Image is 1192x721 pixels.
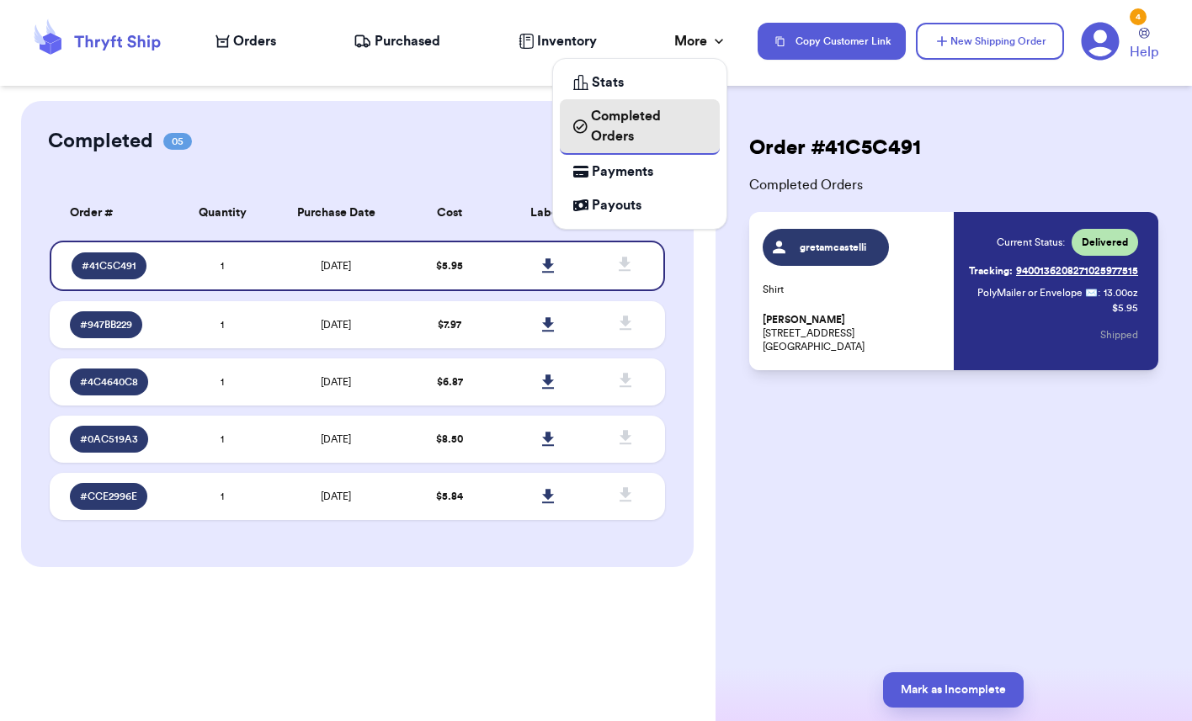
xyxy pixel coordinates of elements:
[80,318,132,331] span: # 947BB229
[401,185,499,241] th: Cost
[560,99,720,155] a: Completed Orders
[1082,236,1128,249] span: Delivered
[437,377,463,387] span: $ 6.87
[560,155,720,188] a: Payments
[221,434,224,444] span: 1
[763,283,944,296] p: Shirt
[758,23,906,60] button: Copy Customer Link
[321,491,351,501] span: [DATE]
[321,377,351,387] span: [DATE]
[537,31,597,51] span: Inventory
[1130,42,1158,62] span: Help
[48,128,153,155] h2: Completed
[883,672,1024,708] button: Mark as Incomplete
[969,257,1138,284] a: Tracking:9400136208271025977515
[560,66,720,99] a: Stats
[221,377,224,387] span: 1
[436,261,463,271] span: $ 5.95
[436,434,463,444] span: $ 8.50
[1104,286,1138,300] span: 13.00 oz
[736,135,934,162] h2: Order # 41C5C491
[1098,286,1100,300] span: :
[1081,22,1120,61] a: 4
[80,490,137,503] span: # CCE2996E
[916,23,1064,60] button: New Shipping Order
[173,185,272,241] th: Quantity
[272,185,401,241] th: Purchase Date
[163,133,192,150] span: 05
[321,434,351,444] span: [DATE]
[354,31,440,51] a: Purchased
[216,31,276,51] a: Orders
[763,314,845,326] span: [PERSON_NAME]
[499,185,598,241] th: Labels
[1130,8,1147,25] div: 4
[436,491,463,501] span: $ 5.84
[80,375,138,389] span: # 4C4640C8
[591,106,706,146] span: Completed Orders
[375,31,440,51] span: Purchased
[997,236,1065,249] span: Current Status:
[321,320,351,330] span: [DATE]
[1100,316,1138,353] button: Shipped
[321,261,351,271] span: [DATE]
[221,261,224,271] span: 1
[763,313,944,353] p: [STREET_ADDRESS] [GEOGRAPHIC_DATA]
[592,72,624,93] span: Stats
[1112,301,1138,315] p: $ 5.95
[592,195,641,215] span: Payouts
[674,31,727,51] div: More
[793,241,873,254] span: gretamcastelli
[519,31,597,51] a: Inventory
[736,175,1172,195] span: Completed Orders
[977,288,1098,298] span: PolyMailer or Envelope ✉️
[82,259,136,273] span: # 41C5C491
[438,320,461,330] span: $ 7.97
[560,188,720,222] a: Payouts
[592,162,653,182] span: Payments
[221,320,224,330] span: 1
[969,264,1013,278] span: Tracking:
[50,185,173,241] th: Order #
[1130,28,1158,62] a: Help
[233,31,276,51] span: Orders
[80,432,138,446] span: # 0AC519A3
[221,491,224,501] span: 1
